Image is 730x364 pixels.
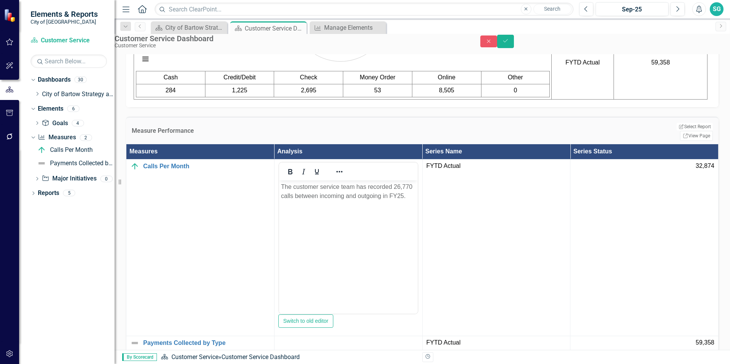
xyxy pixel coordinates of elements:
a: Customer Service [171,353,218,361]
td: 8,505 [412,84,481,97]
small: City of [GEOGRAPHIC_DATA] [31,19,98,25]
a: City of Bartow Strategy and Performance Dashboard [42,90,115,99]
a: Goals [42,119,68,128]
span: 32,874 [696,162,714,171]
div: Payments Collected by Type [50,160,115,167]
button: SG [710,2,724,16]
div: Manage Elements [324,23,384,32]
a: City of Bartow Strategy and Performance Dashboard [153,23,225,32]
span: Search [544,6,560,12]
a: Manage Elements [312,23,384,32]
td: Cash [136,71,205,84]
span: Elements & Reports [31,10,98,19]
a: Customer Service [31,36,107,45]
img: ClearPoint Strategy [4,8,17,22]
button: Select Report [677,123,713,130]
a: Payments Collected by Type [35,157,115,169]
div: Customer Service [115,43,465,48]
button: Underline [310,166,323,177]
a: Calls Per Month [143,163,270,170]
td: 53 [343,84,412,97]
button: Italic [297,166,310,177]
td: Check [274,71,343,84]
a: View Page [680,131,713,141]
input: Search Below... [31,55,107,68]
div: 4 [72,120,84,126]
button: Sep-25 [596,2,669,16]
td: FYTD Actual [551,26,614,99]
img: Not Defined [37,159,46,168]
a: Dashboards [38,76,71,84]
a: Calls Per Month [35,144,93,156]
div: 6 [67,105,79,112]
span: FYTD Actual [426,162,567,171]
td: 284 [136,84,205,97]
div: Customer Service Dashboard [245,24,305,33]
div: Customer Service Dashboard [221,353,300,361]
div: Sep-25 [598,5,666,14]
img: On Target [130,162,139,171]
a: Payments Collected by Type [143,340,270,346]
img: On Target [37,145,46,155]
a: Elements [38,105,63,113]
button: View chart menu, Chart [140,54,151,64]
span: FYTD Actual [426,338,567,347]
a: Major Initiatives [42,174,96,183]
td: Online [412,71,481,84]
td: 2,695 [274,84,343,97]
input: Search ClearPoint... [155,3,573,16]
td: Credit/Debit [205,71,274,84]
td: 0 [481,84,550,97]
div: » [161,353,417,362]
a: Measures [38,133,76,142]
button: Reveal or hide additional toolbar items [333,166,346,177]
td: 1,225 [205,84,274,97]
div: City of Bartow Strategy and Performance Dashboard [165,23,225,32]
div: Customer Service Dashboard [115,34,465,43]
td: Money Order [343,71,412,84]
span: By Scorecard [122,353,157,361]
a: Reports [38,189,59,198]
img: Not Defined [130,338,139,348]
button: Switch to old editor [278,314,333,328]
div: Calls Per Month [50,147,93,153]
div: 0 [100,176,113,182]
td: 59,358 [614,26,707,99]
button: Search [533,4,572,14]
div: 2 [80,134,92,141]
h3: Measure Performance [132,127,498,134]
span: 59,358 [696,338,714,347]
td: Other [481,71,550,84]
button: Bold [284,166,297,177]
div: 30 [74,77,87,83]
iframe: Rich Text Area [279,180,418,314]
div: 5 [63,190,75,196]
